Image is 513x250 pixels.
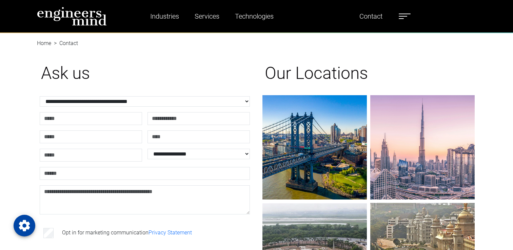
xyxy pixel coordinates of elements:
li: Contact [51,39,78,47]
label: Opt in for marketing communication [62,229,192,237]
a: Industries [147,8,182,24]
a: Privacy Statement [149,229,192,236]
a: Contact [357,8,385,24]
h1: Our Locations [265,63,472,83]
h1: Ask us [41,63,249,83]
nav: breadcrumb [37,33,476,41]
img: logo [37,7,107,26]
img: gif [262,95,367,200]
a: Home [37,40,51,46]
a: Technologies [232,8,276,24]
a: Services [192,8,222,24]
img: gif [370,95,475,200]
